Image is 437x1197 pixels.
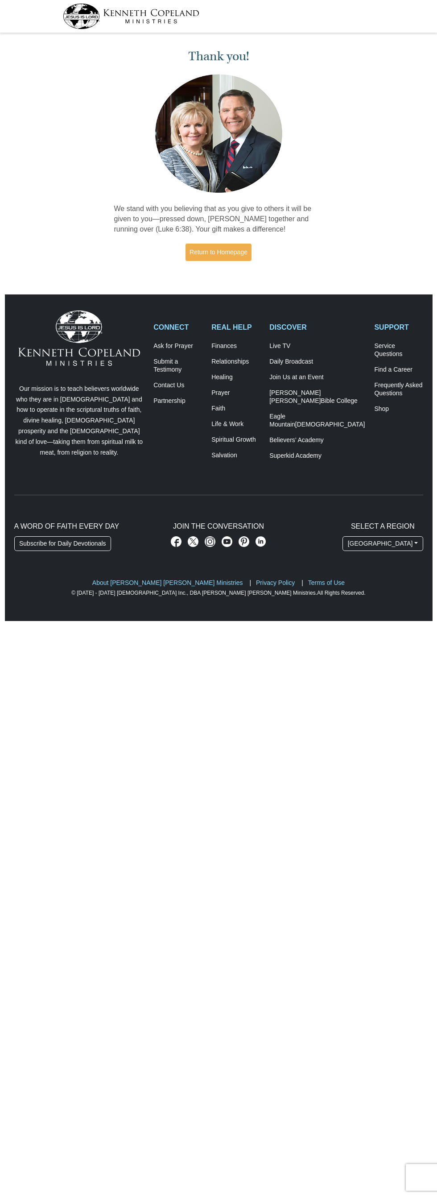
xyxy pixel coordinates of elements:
[374,323,423,331] h2: SUPPORT
[114,49,323,64] h1: Thank you!
[186,244,251,261] a: Return to Homepage
[63,4,199,29] img: kcm-header-logo.svg
[295,421,365,428] span: [DEMOGRAPHIC_DATA]
[211,451,260,460] a: Salvation
[269,389,365,405] a: [PERSON_NAME] [PERSON_NAME]Bible College
[211,358,260,366] a: Relationships
[153,522,284,530] h2: Join The Conversation
[211,373,260,381] a: Healing
[92,579,243,586] a: About [PERSON_NAME] [PERSON_NAME] Ministries
[256,579,295,586] a: Privacy Policy
[211,342,260,350] a: Finances
[71,590,115,596] a: © [DATE] - [DATE]
[117,590,188,596] a: [DEMOGRAPHIC_DATA] Inc.,
[374,366,423,374] a: Find a Career
[153,342,202,350] a: Ask for Prayer
[18,311,140,366] img: Kenneth Copeland Ministries
[269,358,365,366] a: Daily Broadcast
[14,384,144,458] p: Our mission is to teach believers worldwide who they are in [DEMOGRAPHIC_DATA] and how to operate...
[374,405,423,413] a: Shop
[269,413,365,429] a: Eagle Mountain[DEMOGRAPHIC_DATA]
[153,381,202,389] a: Contact Us
[342,522,423,530] h2: Select A Region
[342,536,423,551] button: [GEOGRAPHIC_DATA]
[153,323,202,331] h2: CONNECT
[14,536,111,551] a: Subscribe for Daily Devotionals
[269,342,365,350] a: Live TV
[211,436,260,444] a: Spiritual Growth
[374,342,423,358] a: Service Questions
[269,373,365,381] a: Join Us at an Event
[153,397,202,405] a: Partnership
[14,588,423,597] p: All Rights Reserved.
[211,323,260,331] h2: REAL HELP
[269,436,365,444] a: Believers’ Academy
[153,72,284,195] img: Kenneth and Gloria
[153,358,202,374] a: Submit a Testimony
[308,579,345,586] a: Terms of Use
[211,420,260,428] a: Life & Work
[269,452,365,460] a: Superkid Academy
[14,522,120,530] span: A Word of Faith Every Day
[269,323,365,331] h2: DISCOVER
[321,397,358,404] span: Bible College
[190,590,317,596] a: DBA [PERSON_NAME] [PERSON_NAME] Ministries.
[374,381,423,398] a: Frequently AskedQuestions
[114,204,323,235] p: We stand with you believing that as you give to others it will be given to you—pressed down, [PER...
[211,389,260,397] a: Prayer
[211,405,260,413] a: Faith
